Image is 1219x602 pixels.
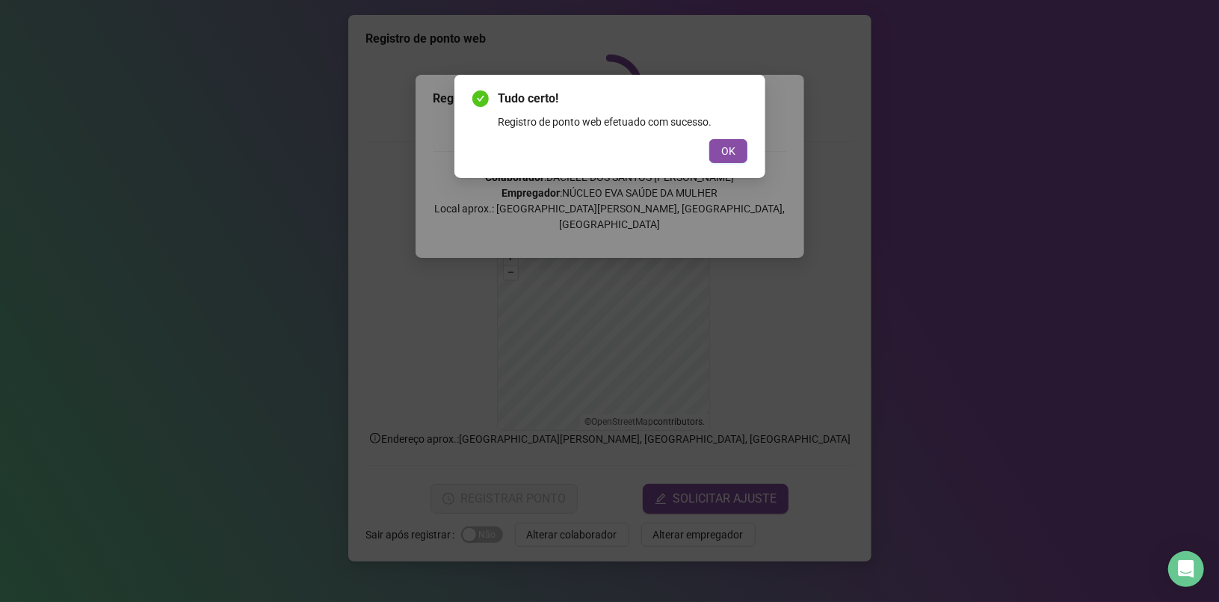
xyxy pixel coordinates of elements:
[1168,551,1204,587] div: Open Intercom Messenger
[721,143,735,159] span: OK
[498,114,747,130] div: Registro de ponto web efetuado com sucesso.
[709,139,747,163] button: OK
[498,90,747,108] span: Tudo certo!
[472,90,489,107] span: check-circle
